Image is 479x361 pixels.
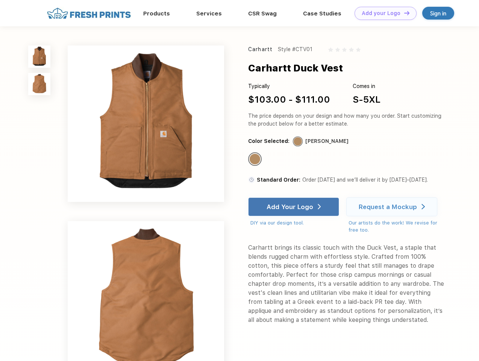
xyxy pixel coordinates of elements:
div: S-5XL [353,93,380,106]
span: Order [DATE] and we’ll deliver it by [DATE]–[DATE]. [302,177,428,183]
div: Typically [248,82,330,90]
div: Carhartt Duck Vest [248,61,343,75]
img: func=resize&h=100 [28,73,50,95]
a: Products [143,10,170,17]
div: Carhartt brings its classic touch with the Duck Vest, a staple that blends rugged charm with effo... [248,243,444,325]
img: gray_star.svg [356,47,361,52]
a: Sign in [422,7,454,20]
div: Add your Logo [362,10,400,17]
div: Carhartt Brown [250,154,260,164]
div: Add Your Logo [267,203,313,211]
img: fo%20logo%202.webp [45,7,133,20]
div: Style #CTV01 [278,46,312,53]
img: gray_star.svg [349,47,353,52]
div: [PERSON_NAME] [305,137,349,145]
img: func=resize&h=640 [68,46,224,202]
div: $103.00 - $111.00 [248,93,330,106]
span: Standard Order: [257,177,300,183]
img: standard order [248,176,255,183]
img: DT [404,11,409,15]
img: func=resize&h=100 [28,46,50,68]
div: Color Selected: [248,137,290,145]
div: Request a Mockup [359,203,417,211]
div: Comes in [353,82,380,90]
img: gray_star.svg [335,47,340,52]
div: Carhartt [248,46,273,53]
div: Sign in [430,9,446,18]
div: Our artists do the work! We revise for free too. [349,219,444,234]
div: DIY via our design tool. [250,219,339,227]
img: white arrow [318,204,321,209]
img: white arrow [421,204,425,209]
div: The price depends on your design and how many you order. Start customizing the product below for ... [248,112,444,128]
img: gray_star.svg [328,47,333,52]
img: gray_star.svg [342,47,347,52]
